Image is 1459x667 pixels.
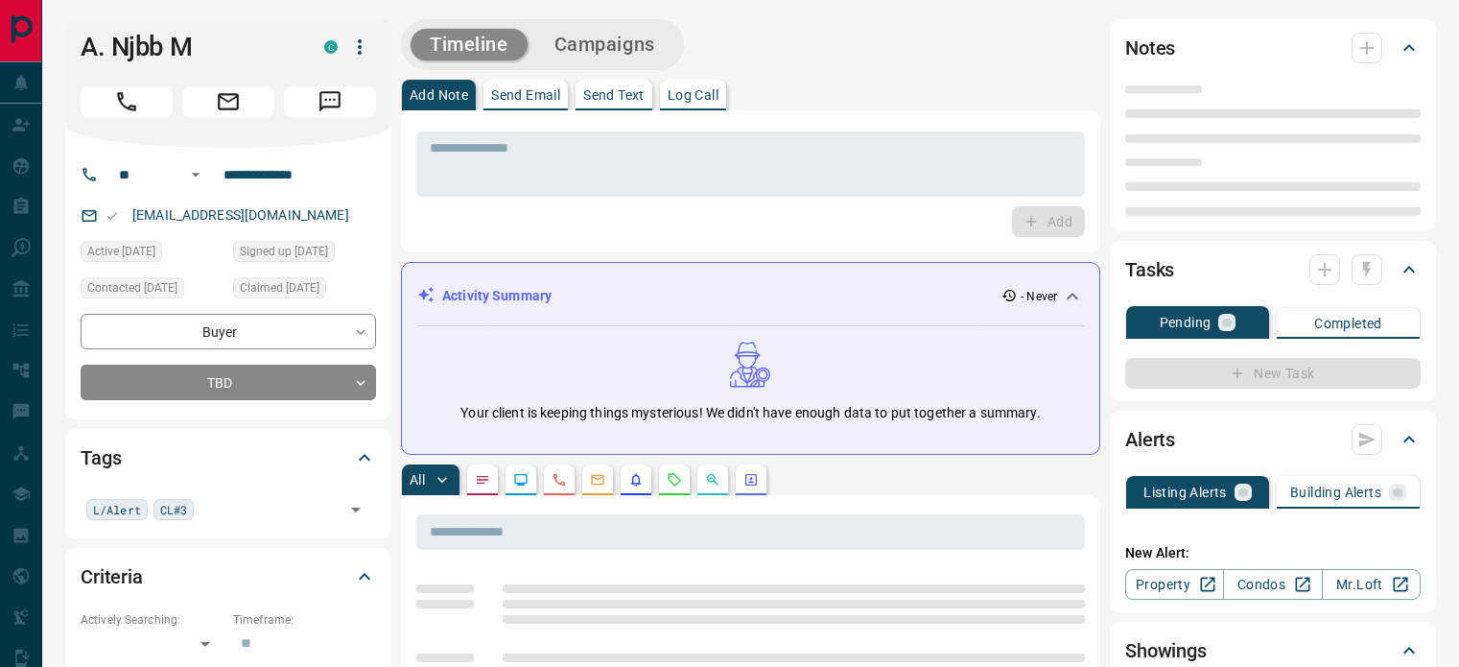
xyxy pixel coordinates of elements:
[81,241,224,268] div: Fri Jan 19 2024
[743,472,759,488] svg: Agent Actions
[410,88,468,102] p: Add Note
[417,278,1084,314] div: Activity Summary- Never
[81,611,224,629] p: Actively Searching:
[513,472,529,488] svg: Lead Browsing Activity
[81,314,376,349] div: Buyer
[284,86,376,117] span: Message
[81,561,143,592] h2: Criteria
[233,277,376,304] div: Fri Jan 19 2024
[460,403,1040,423] p: Your client is keeping things mysterious! We didn't have enough data to put together a summary.
[411,29,528,60] button: Timeline
[583,88,645,102] p: Send Text
[240,278,319,298] span: Claimed [DATE]
[1322,569,1421,600] a: Mr.Loft
[240,242,328,261] span: Signed up [DATE]
[410,473,425,487] p: All
[81,32,295,62] h1: A. Njbb M
[1290,486,1381,499] p: Building Alerts
[667,472,682,488] svg: Requests
[87,278,177,298] span: Contacted [DATE]
[590,472,605,488] svg: Emails
[342,496,369,523] button: Open
[1314,317,1382,330] p: Completed
[1160,316,1212,329] p: Pending
[106,209,119,223] svg: Email Valid
[81,442,121,473] h2: Tags
[233,611,376,629] p: Timeframe:
[1125,254,1174,285] h2: Tasks
[87,242,155,261] span: Active [DATE]
[1125,543,1421,563] p: New Alert:
[81,277,224,304] div: Fri Feb 02 2024
[535,29,674,60] button: Campaigns
[1125,25,1421,71] div: Notes
[1223,569,1322,600] a: Condos
[1125,635,1207,666] h2: Showings
[442,286,552,306] p: Activity Summary
[705,472,720,488] svg: Opportunities
[182,86,274,117] span: Email
[93,500,141,519] span: L/Alert
[324,40,338,54] div: condos.ca
[184,163,207,186] button: Open
[491,88,560,102] p: Send Email
[628,472,644,488] svg: Listing Alerts
[1125,33,1175,63] h2: Notes
[233,241,376,268] div: Fri Jan 19 2024
[1125,417,1421,463] div: Alerts
[81,435,376,481] div: Tags
[160,500,187,519] span: CL#3
[552,472,567,488] svg: Calls
[1125,569,1224,600] a: Property
[132,207,349,223] a: [EMAIL_ADDRESS][DOMAIN_NAME]
[1125,424,1175,455] h2: Alerts
[1021,288,1057,305] p: - Never
[1125,247,1421,293] div: Tasks
[475,472,490,488] svg: Notes
[1143,486,1227,499] p: Listing Alerts
[81,86,173,117] span: Call
[668,88,718,102] p: Log Call
[81,365,376,400] div: TBD
[81,554,376,600] div: Criteria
